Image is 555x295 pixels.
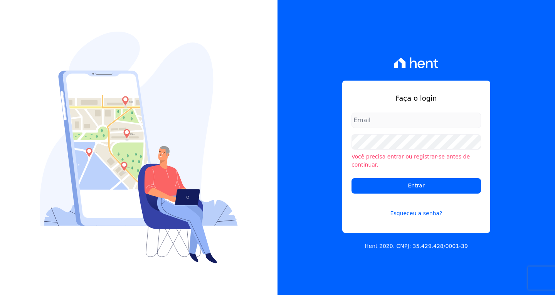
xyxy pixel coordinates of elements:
h1: Faça o login [351,93,481,103]
a: Esqueceu a senha? [351,200,481,217]
p: Hent 2020. CNPJ: 35.429.428/0001-39 [365,242,468,250]
img: Login [40,32,238,263]
input: Email [351,113,481,128]
li: Você precisa entrar ou registrar-se antes de continuar. [351,153,481,169]
input: Entrar [351,178,481,194]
